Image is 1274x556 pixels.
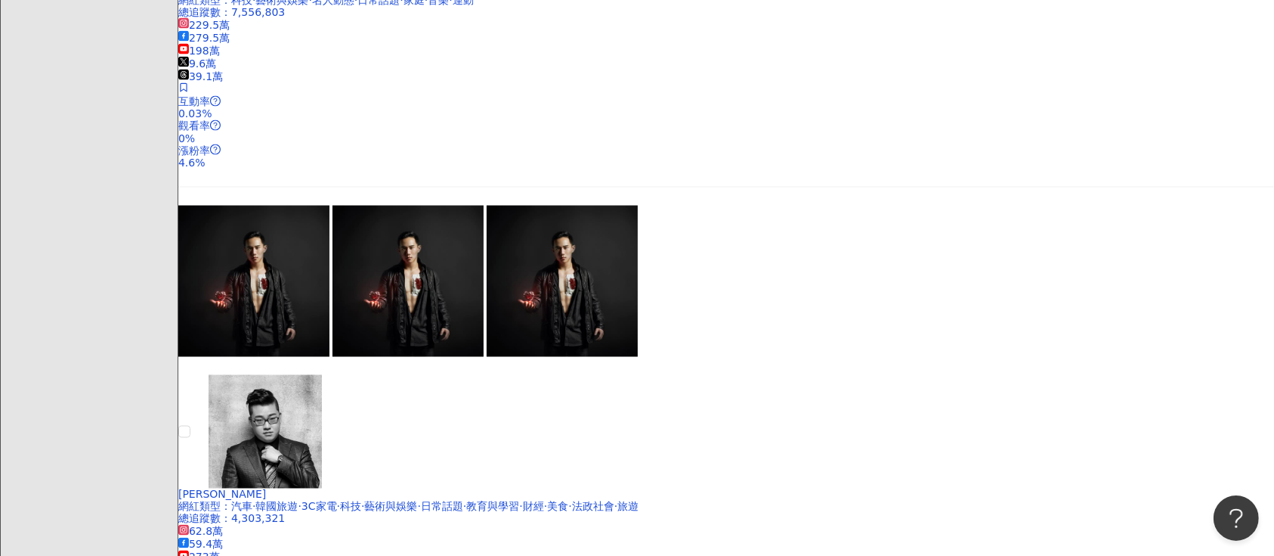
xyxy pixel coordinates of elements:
[210,120,221,131] span: question-circle
[614,501,617,513] span: ·
[255,501,298,513] span: 韓國旅遊
[617,501,639,513] span: 旅遊
[418,501,421,513] span: ·
[178,539,223,551] span: 59.4萬
[178,45,220,57] span: 198萬
[178,489,266,501] span: [PERSON_NAME]
[487,206,638,357] img: post-image
[463,501,466,513] span: ·
[178,6,1274,18] div: 總追蹤數 ： 7,556,803
[572,501,614,513] span: 法政社會
[178,70,223,82] span: 39.1萬
[209,375,322,489] img: KOL Avatar
[544,501,547,513] span: ·
[568,501,571,513] span: ·
[547,501,568,513] span: 美食
[301,501,337,513] span: 3C家電
[523,501,544,513] span: 財經
[178,526,223,538] span: 62.8萬
[337,501,340,513] span: ·
[178,157,1274,169] div: 4.6%
[178,144,210,157] span: 漲粉率
[178,32,230,44] span: 279.5萬
[178,501,1274,513] div: 網紅類型 ：
[178,107,1274,120] div: 0.03%
[361,501,364,513] span: ·
[231,501,252,513] span: 汽車
[178,120,210,132] span: 觀看率
[252,501,255,513] span: ·
[466,501,519,513] span: 教育與學習
[178,95,210,107] span: 互動率
[210,96,221,107] span: question-circle
[298,501,301,513] span: ·
[340,501,361,513] span: 科技
[365,501,418,513] span: 藝術與娛樂
[178,57,216,70] span: 9.6萬
[519,501,522,513] span: ·
[178,206,329,357] img: post-image
[178,513,1274,525] div: 總追蹤數 ： 4,303,321
[178,132,1274,144] div: 0%
[421,501,463,513] span: 日常話題
[210,144,221,155] span: question-circle
[1214,495,1259,541] iframe: Help Scout Beacon - Open
[332,206,484,357] img: post-image
[178,19,230,31] span: 229.5萬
